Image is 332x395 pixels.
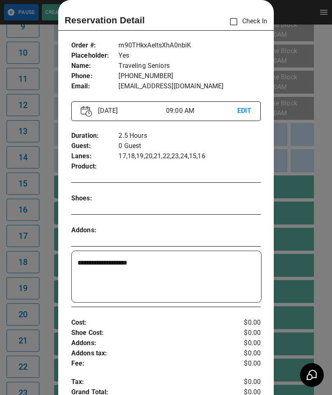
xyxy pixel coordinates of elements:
[118,71,261,81] p: [PHONE_NUMBER]
[65,13,145,27] p: Reservation Detail
[71,377,229,387] p: Tax :
[118,141,261,151] p: 0 Guest
[71,328,229,338] p: Shoe Cost :
[71,162,119,172] p: Product :
[237,106,252,116] p: EDIT
[118,81,261,92] p: [EMAIL_ADDRESS][DOMAIN_NAME]
[229,338,261,348] p: $0.00
[229,318,261,328] p: $0.00
[71,193,119,204] p: Shoes :
[95,106,166,116] p: [DATE]
[229,328,261,338] p: $0.00
[71,40,119,51] p: Order # :
[71,359,229,369] p: Fee :
[118,40,261,51] p: m90THkxAeltsXhA0nbiK
[71,71,119,81] p: Phone :
[118,61,261,71] p: Traveling Seniors
[118,151,261,162] p: 17,18,19,20,21,22,23,24,15,16
[166,106,237,116] p: 09:00 AM
[71,81,119,92] p: Email :
[229,377,261,387] p: $0.00
[229,359,261,369] p: $0.00
[71,51,119,61] p: Placeholder :
[71,141,119,151] p: Guest :
[71,318,229,328] p: Cost :
[71,338,229,348] p: Addons :
[118,131,261,141] p: 2.5 Hours
[71,348,229,359] p: Addons tax :
[71,61,119,71] p: Name :
[229,348,261,359] p: $0.00
[118,51,261,61] p: Yes
[71,131,119,141] p: Duration :
[71,225,119,236] p: Addons :
[225,13,267,30] p: Check In
[81,106,92,117] img: Vector
[71,151,119,162] p: Lanes :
